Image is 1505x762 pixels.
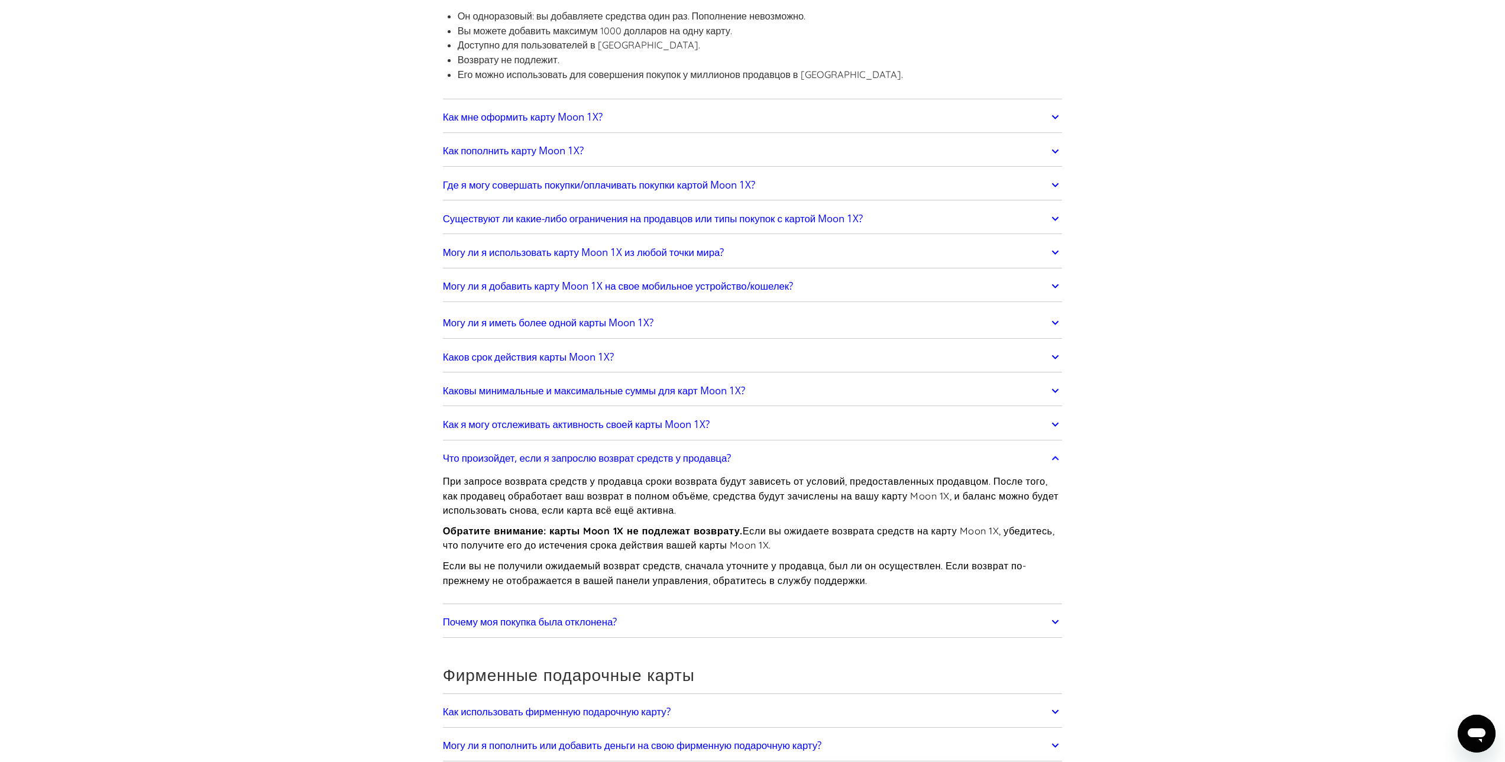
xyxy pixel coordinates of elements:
[443,560,1027,586] font: Если вы не получили ожидаемый возврат средств, сначала уточните у продавца, был ли он осуществлен...
[443,525,743,537] font: Обратите внимание: карты Moon 1X не подлежат возврату.
[443,110,603,124] font: Как мне оформить карту Moon 1X?
[443,734,1063,758] a: Могу ли я пополнить или добавить деньги на свою фирменную подарочную карту?
[458,39,700,51] font: Доступно для пользователей в [GEOGRAPHIC_DATA].
[443,446,1063,471] a: Что произойдет, если я запрослю возврат средств у продавца?
[443,139,1063,164] a: Как пополнить карту Moon 1X?
[443,350,614,364] font: Каков срок действия карты Moon 1X?
[443,525,1054,552] font: Если вы ожидаете возврата средств на карту Moon 1X, убедитесь, что получите его до истечения срок...
[458,25,732,37] font: Вы можете добавить максимум 1000 долларов на одну карту.
[443,178,755,192] font: Где я могу совершать покупки/оплачивать покупки картой Moon 1X?
[443,310,1063,335] a: Могу ли я иметь более одной карты Moon 1X?
[443,345,1063,369] a: Каков срок действия карты Moon 1X?
[443,699,1063,724] a: Как использовать фирменную подарочную карту?
[443,451,732,465] font: Что произойдет, если я запрослю возврат средств у продавца?
[443,609,1063,634] a: Почему моя покупка была отклонена?
[443,705,671,718] font: Как использовать фирменную подарочную карту?
[443,378,1063,403] a: Каковы минимальные и максимальные суммы для карт Moon 1X?
[458,69,903,80] font: Его можно использовать для совершения покупок у миллионов продавцов в [GEOGRAPHIC_DATA].
[443,240,1063,265] a: Могу ли я использовать карту Moon 1X из любой точки мира?
[443,316,653,329] font: Могу ли я иметь более одной карты Moon 1X?
[443,664,695,685] font: Фирменные подарочные карты
[443,144,584,157] font: Как пополнить карту Moon 1X?
[443,417,710,431] font: Как я могу отслеживать активность своей карты Moon 1X?
[443,245,724,259] font: Могу ли я использовать карту Moon 1X из любой точки мира?
[443,279,794,293] font: Могу ли я добавить карту Moon 1X на свое мобильное устройство/кошелек?
[443,206,1063,231] a: Существуют ли какие-либо ограничения на продавцов или типы покупок с картой Moon 1X?
[443,615,617,628] font: Почему моя покупка была отклонена?
[443,105,1063,129] a: Как мне оформить карту Moon 1X?
[443,475,1059,516] font: При запросе возврата средств у продавца сроки возврата будут зависеть от условий, предоставленных...
[443,384,745,397] font: Каковы минимальные и максимальные суммы для карт Moon 1X?
[443,173,1063,197] a: Где я могу совершать покупки/оплачивать покупки картой Moon 1X?
[443,274,1063,299] a: Могу ли я добавить карту Moon 1X на свое мобильное устройство/кошелек?
[443,212,863,225] font: Существуют ли какие-либо ограничения на продавцов или типы покупок с картой Moon 1X?
[1458,715,1496,753] iframe: Кнопка запуска окна обмена сообщениями
[458,54,559,66] font: Возврату не подлежит.
[443,738,822,752] font: Могу ли я пополнить или добавить деньги на свою фирменную подарочную карту?
[443,412,1063,437] a: Как я могу отслеживать активность своей карты Moon 1X?
[458,10,806,22] font: Он одноразовый: вы добавляете средства один раз. Пополнение невозможно.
